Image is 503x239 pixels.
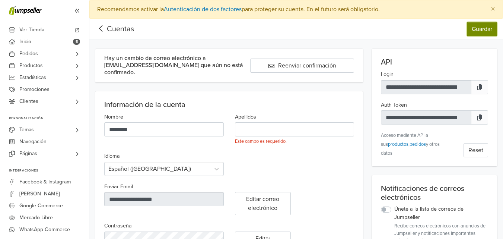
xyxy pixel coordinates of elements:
[381,58,488,67] div: API
[104,152,120,160] label: Idioma
[19,48,38,60] span: Pedidos
[235,138,287,144] span: Este campo es requerido.
[19,176,71,188] span: Facebook & Instagram
[464,143,488,157] button: Reset
[104,55,250,76] h6: Hay un cambio de correo electrónico a [EMAIL_ADDRESS][DOMAIN_NAME] que aún no está confirmado.
[19,188,60,200] span: [PERSON_NAME]
[19,84,50,95] span: Promociones
[19,95,38,107] span: Clientes
[235,192,291,215] button: Editar correo electrónico
[381,132,440,156] small: Acceso mediante API a sus , y otros datos
[381,70,394,79] label: Login
[250,59,354,73] button: Reenviar confirmación
[483,0,503,18] button: Close
[164,6,242,13] a: Autenticación de dos factores
[235,113,256,121] label: Apellidos
[19,60,43,72] span: Productos
[107,25,134,34] a: Cuentas
[491,4,495,15] span: ×
[19,136,47,148] span: Navegación
[9,116,89,121] p: Personalización
[19,148,37,160] span: Páginas
[410,141,426,147] a: pedidos
[19,224,70,236] span: WhatsApp Commerce
[104,113,123,121] label: Nombre
[9,169,89,173] p: Integraciones
[388,141,408,147] a: productos
[381,101,407,109] label: Auth Token
[19,36,31,48] span: Inicio
[19,212,53,224] span: Mercado Libre
[104,183,133,191] label: Enviar Email
[104,100,354,109] div: Información de la cuenta
[381,184,488,202] div: Notificaciones de correos electrónicos
[19,24,44,36] span: Ver Tienda
[19,72,46,84] span: Estadísticas
[19,124,34,136] span: Temas
[19,200,63,212] span: Google Commerce
[467,22,497,36] button: Guardar
[394,205,488,221] label: Únete a la lista de correos de Jumpseller
[73,39,80,45] span: 5
[104,222,132,230] label: Contraseña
